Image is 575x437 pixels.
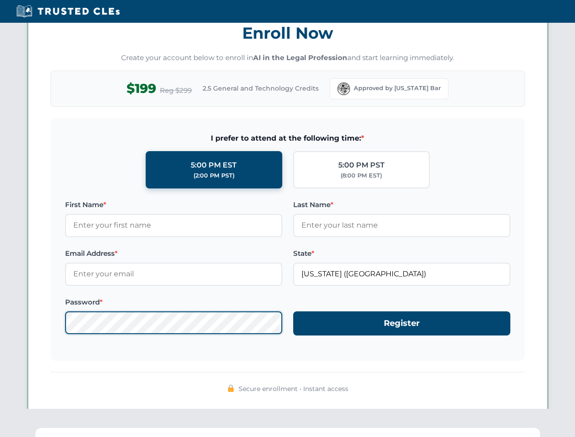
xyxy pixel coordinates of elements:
[160,85,192,96] span: Reg $299
[203,83,319,93] span: 2.5 General and Technology Credits
[293,263,510,285] input: Florida (FL)
[65,263,282,285] input: Enter your email
[65,297,282,308] label: Password
[293,214,510,237] input: Enter your last name
[65,248,282,259] label: Email Address
[65,132,510,144] span: I prefer to attend at the following time:
[337,82,350,95] img: Florida Bar
[253,53,347,62] strong: AI in the Legal Profession
[338,159,385,171] div: 5:00 PM PST
[227,385,234,392] img: 🔒
[293,199,510,210] label: Last Name
[293,248,510,259] label: State
[193,171,234,180] div: (2:00 PM PST)
[239,384,348,394] span: Secure enrollment • Instant access
[191,159,237,171] div: 5:00 PM EST
[341,171,382,180] div: (8:00 PM EST)
[354,84,441,93] span: Approved by [US_STATE] Bar
[65,199,282,210] label: First Name
[14,5,122,18] img: Trusted CLEs
[65,214,282,237] input: Enter your first name
[51,53,525,63] p: Create your account below to enroll in and start learning immediately.
[293,311,510,335] button: Register
[51,19,525,47] h3: Enroll Now
[127,78,156,99] span: $199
